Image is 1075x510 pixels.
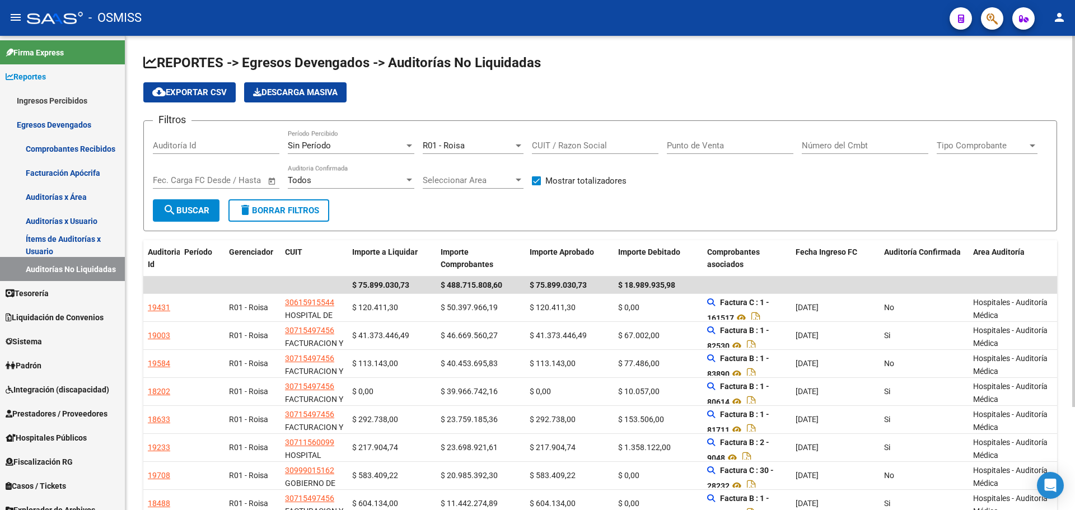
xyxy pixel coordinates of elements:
span: Borrar Filtros [239,205,319,216]
span: 30715497456 [285,494,334,503]
span: R01 - Roisa [229,359,268,368]
span: $ 77.486,00 [618,359,660,368]
span: CUIT [285,247,302,256]
i: Descargar documento [744,337,759,355]
span: Mostrar totalizadores [545,174,627,188]
span: FACTURACION Y COBRANZA DE LOS EFECTORES PUBLICOS S.E. [285,367,343,427]
span: R01 - Roisa [229,303,268,312]
span: Firma Express [6,46,64,59]
strong: Factura B : 1 - 83890 [707,354,769,378]
datatable-header-cell: Importe Comprobantes [436,240,525,277]
input: Start date [153,175,189,185]
span: $ 0,00 [618,303,639,312]
span: $ 41.373.446,49 [530,331,587,340]
span: $ 0,00 [618,471,639,480]
span: $ 153.506,00 [618,415,664,424]
mat-icon: person [1053,11,1066,24]
span: - OSMISS [88,6,142,30]
span: $ 50.397.966,19 [441,303,498,312]
datatable-header-cell: Area Auditoría [969,240,1057,277]
span: Si [884,415,890,424]
span: R01 - Roisa [229,443,268,452]
span: $ 75.899.030,73 [530,280,587,289]
span: 30715497456 [285,382,334,391]
span: R01 - Roisa [423,141,465,151]
span: Hospitales - Auditoría Médica [973,382,1048,404]
span: Importe Aprobado [530,247,594,256]
mat-icon: menu [9,11,22,24]
span: Hospitales - Auditoría Médica [973,410,1048,432]
button: Buscar [153,199,219,222]
span: $ 0,00 [618,499,639,508]
button: Exportar CSV [143,82,236,102]
span: Período [184,247,212,256]
strong: Factura B : 2 - 9048 [707,438,769,462]
span: Reportes [6,71,46,83]
span: Importe Comprobantes [441,247,493,269]
span: No [884,359,894,368]
i: Descargar documento [744,477,759,495]
span: Descarga Masiva [253,87,338,97]
span: $ 113.143,00 [530,359,576,368]
strong: Factura B : 1 - 82530 [707,326,769,350]
span: R01 - Roisa [229,387,268,396]
span: Hospitales - Auditoría Médica [973,466,1048,488]
span: R01 - Roisa [229,415,268,424]
span: $ 120.411,30 [530,303,576,312]
h3: Filtros [153,112,191,128]
div: Open Intercom Messenger [1037,472,1064,499]
div: 19431 [148,301,170,314]
span: Padrón [6,359,41,372]
span: Todos [288,175,311,185]
span: $ 75.899.030,73 [352,280,409,289]
span: Sin Período [288,141,331,151]
i: Descargar documento [744,365,759,383]
app-download-masive: Descarga masiva de comprobantes (adjuntos) [244,82,347,102]
span: [DATE] [796,387,819,396]
span: $ 113.143,00 [352,359,398,368]
span: Casos / Tickets [6,480,66,492]
span: 30711560099 [285,438,334,447]
span: Exportar CSV [152,87,227,97]
span: FACTURACION Y COBRANZA DE LOS EFECTORES PUBLICOS S.E. [285,395,343,455]
span: 30615915544 [285,298,334,307]
datatable-header-cell: Período [180,240,225,277]
span: $ 583.409,22 [530,471,576,480]
span: 30715497456 [285,354,334,363]
div: 19708 [148,469,170,482]
span: FACTURACION Y COBRANZA DE LOS EFECTORES PUBLICOS S.E. [285,423,343,483]
span: Seleccionar Area [423,175,513,185]
span: Sistema [6,335,42,348]
datatable-header-cell: Fecha Ingreso FC [791,240,880,277]
span: [DATE] [796,499,819,508]
datatable-header-cell: Importe Debitado [614,240,702,277]
span: $ 41.373.446,49 [352,331,409,340]
div: 18633 [148,413,170,426]
div: 18202 [148,385,170,398]
span: Prestadores / Proveedores [6,408,107,420]
span: Hospitales - Auditoría Médica [973,354,1048,376]
span: $ 23.759.185,36 [441,415,498,424]
i: Descargar documento [749,309,763,327]
mat-icon: search [163,203,176,217]
strong: Factura C : 1 - 161517 [707,298,769,322]
span: Hospitales - Auditoría Médica [973,438,1048,460]
span: $ 217.904,74 [530,443,576,452]
datatable-header-cell: Importe a Liquidar [348,240,436,277]
span: Auditoría Confirmada [884,247,961,256]
span: [DATE] [796,415,819,424]
span: Liquidación de Convenios [6,311,104,324]
datatable-header-cell: Comprobantes asociados [703,240,791,277]
span: $ 23.698.921,61 [441,443,498,452]
span: $ 292.738,00 [530,415,576,424]
input: End date [199,175,254,185]
i: Descargar documento [744,421,759,439]
span: Si [884,331,890,340]
button: Open calendar [266,175,279,188]
span: $ 1.358.122,00 [618,443,671,452]
span: $ 583.409,22 [352,471,398,480]
strong: Factura B : 1 - 80614 [707,382,769,406]
datatable-header-cell: CUIT [281,240,348,277]
span: [DATE] [796,303,819,312]
span: FACTURACION Y COBRANZA DE LOS EFECTORES PUBLICOS S.E. [285,339,343,399]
